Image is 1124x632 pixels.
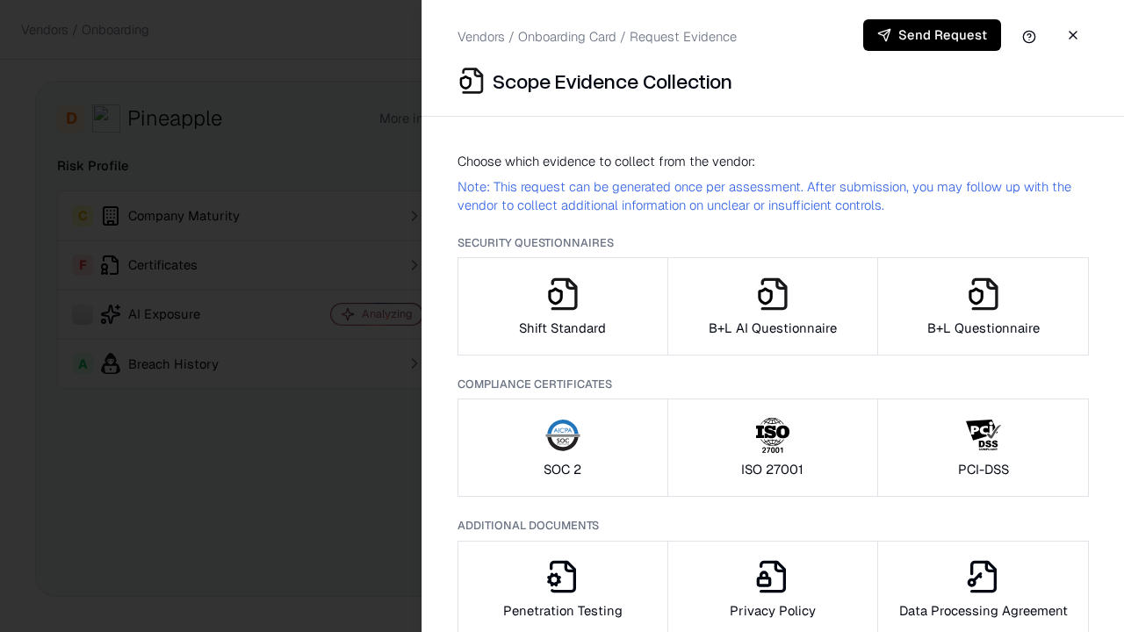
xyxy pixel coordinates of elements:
button: B+L AI Questionnaire [667,257,879,355]
button: Send Request [863,19,1001,51]
p: Privacy Policy [730,601,816,620]
p: PCI-DSS [958,460,1009,478]
p: B+L AI Questionnaire [709,319,837,337]
button: SOC 2 [458,399,668,497]
p: SOC 2 [544,460,581,478]
button: B+L Questionnaire [877,257,1089,355]
p: ISO 27001 [741,460,803,478]
button: Shift Standard [458,257,668,355]
p: Additional Documents [458,518,1089,533]
p: Scope Evidence Collection [493,67,732,95]
p: Choose which evidence to collect from the vendor: [458,152,1089,170]
p: Note: This request can be generated once per assessment. After submission, you may follow up with... [458,177,1089,214]
p: B+L Questionnaire [927,319,1040,337]
p: Data Processing Agreement [899,601,1068,620]
p: Shift Standard [519,319,606,337]
button: ISO 27001 [667,399,879,497]
p: Penetration Testing [503,601,623,620]
p: Vendors / Onboarding Card / Request Evidence [458,27,737,46]
p: Compliance Certificates [458,377,1089,391]
p: Security Questionnaires [458,235,1089,250]
button: PCI-DSS [877,399,1089,497]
